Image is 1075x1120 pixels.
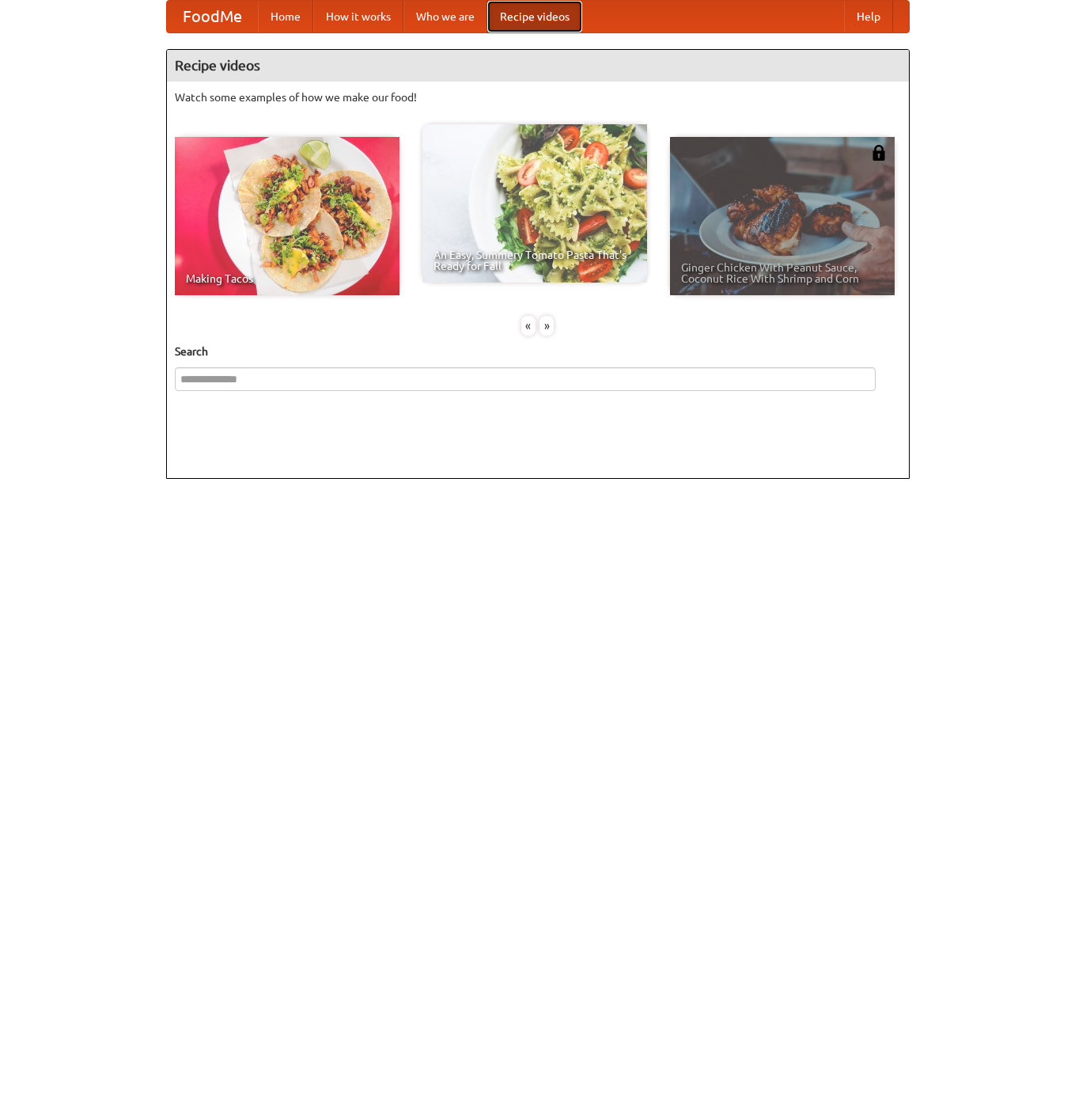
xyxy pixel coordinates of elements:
p: Watch some examples of how we make our food! [175,89,901,105]
div: « [521,316,536,336]
a: Making Tacos [175,137,399,295]
a: How it works [313,1,403,32]
h4: Recipe videos [167,50,909,82]
span: An Easy, Summery Tomato Pasta That's Ready for Fall [433,249,636,271]
h5: Search [175,344,901,359]
div: » [539,316,554,336]
a: Help [844,1,893,32]
a: An Easy, Summery Tomato Pasta That's Ready for Fall [422,124,647,283]
img: 483408.png [871,145,887,161]
span: Making Tacos [186,273,388,284]
a: FoodMe [167,1,258,32]
a: Recipe videos [487,1,582,32]
a: Who we are [403,1,487,32]
a: Home [258,1,313,32]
